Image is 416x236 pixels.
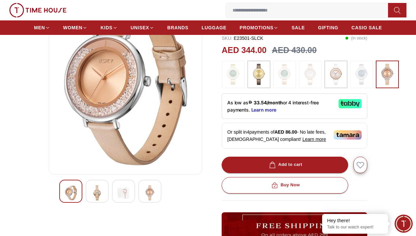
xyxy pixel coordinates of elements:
[34,24,45,31] span: MEN
[318,24,338,31] span: GIFTING
[222,35,263,41] p: E23501-SLCK
[351,24,382,31] span: CASIO SALE
[131,24,149,31] span: UNISEX
[167,24,188,31] span: BRANDS
[240,22,279,34] a: PROMOTIONS
[167,22,188,34] a: BRANDS
[34,22,50,34] a: MEN
[91,185,103,200] img: Ecstacy Women's Analog Green Dial Watch - E23501-GBGG
[225,64,241,85] img: ...
[270,181,300,189] div: Buy Now
[240,24,274,31] span: PROMOTIONS
[334,130,362,140] img: Tamara
[100,22,117,34] a: KIDS
[302,137,326,142] span: Learn more
[222,157,348,173] button: Add to cart
[274,129,297,135] span: AED 86.00
[54,11,197,169] img: Ecstacy Women's Analog Green Dial Watch - E23501-GBGG
[144,185,156,200] img: Ecstacy Women's Analog Green Dial Watch - E23501-GBGG
[251,64,267,85] img: ...
[291,22,305,34] a: SALE
[327,224,383,230] p: Talk to our watch expert!
[100,24,112,31] span: KIDS
[302,64,319,85] img: ...
[222,123,367,148] div: Or split in 4 payments of - No late fees, [DEMOGRAPHIC_DATA] compliant!
[202,24,227,31] span: LUGGAGE
[63,22,88,34] a: WOMEN
[131,22,154,34] a: UNISEX
[328,64,344,85] img: ...
[222,44,266,57] h2: AED 344.00
[395,215,413,233] div: Chat Widget
[272,44,317,57] h3: AED 430.00
[222,177,348,194] button: Buy Now
[327,217,383,224] div: Hey there!
[291,24,305,31] span: SALE
[268,161,302,169] div: Add to cart
[276,64,293,85] img: ...
[353,64,370,85] img: ...
[65,185,77,200] img: Ecstacy Women's Analog Green Dial Watch - E23501-GBGG
[63,24,83,31] span: WOMEN
[318,22,338,34] a: GIFTING
[345,35,367,41] p: ( In stock )
[222,36,233,41] span: SKU :
[118,185,129,200] img: Ecstacy Women's Analog Green Dial Watch - E23501-GBGG
[9,3,67,17] img: ...
[351,22,382,34] a: CASIO SALE
[202,22,227,34] a: LUGGAGE
[379,64,396,85] img: ...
